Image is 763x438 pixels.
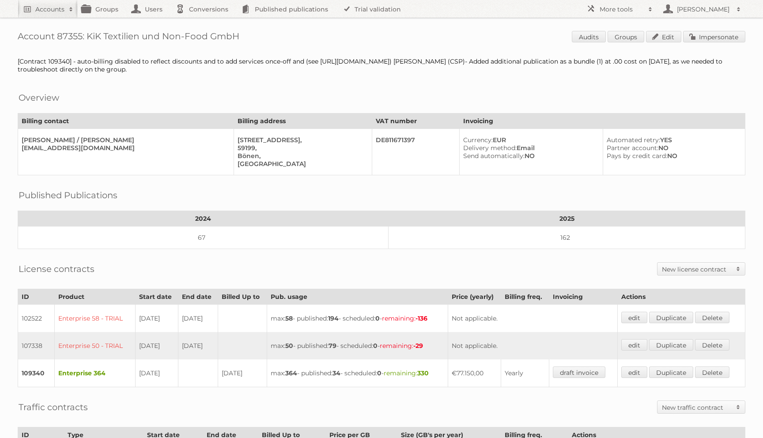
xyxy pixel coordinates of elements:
[675,5,732,14] h2: [PERSON_NAME]
[607,136,660,144] span: Automated retry:
[607,136,738,144] div: YES
[621,339,647,351] a: edit
[553,366,605,378] a: draft invoice
[649,366,693,378] a: Duplicate
[649,339,693,351] a: Duplicate
[382,314,427,322] span: remaining:
[695,339,729,351] a: Delete
[18,31,745,44] h1: Account 87355: KiK Textilien und Non-Food GmbH
[372,113,459,129] th: VAT number
[463,152,525,160] span: Send automatically:
[389,211,745,227] th: 2025
[135,332,178,359] td: [DATE]
[662,265,732,274] h2: New license contract
[372,129,459,175] td: DE811671397
[389,227,745,249] td: 162
[22,136,227,144] div: [PERSON_NAME] / [PERSON_NAME]
[18,332,55,359] td: 107338
[448,332,618,359] td: Not applicable.
[617,289,745,305] th: Actions
[621,312,647,323] a: edit
[572,31,606,42] a: Audits
[373,342,378,350] strong: 0
[135,359,178,387] td: [DATE]
[732,263,745,275] span: Toggle
[732,401,745,413] span: Toggle
[54,332,135,359] td: Enterprise 50 - TRIAL
[135,289,178,305] th: Start date
[19,262,94,276] h2: License contracts
[415,314,427,322] strong: -136
[657,263,745,275] a: New license contract
[683,31,745,42] a: Impersonate
[695,312,729,323] a: Delete
[377,369,381,377] strong: 0
[695,366,729,378] a: Delete
[600,5,644,14] h2: More tools
[218,359,267,387] td: [DATE]
[18,113,234,129] th: Billing contact
[19,91,59,104] h2: Overview
[607,144,738,152] div: NO
[501,289,549,305] th: Billing freq.
[332,369,340,377] strong: 34
[35,5,64,14] h2: Accounts
[19,400,88,414] h2: Traffic contracts
[607,152,738,160] div: NO
[18,359,55,387] td: 109340
[234,113,372,129] th: Billing address
[662,403,732,412] h2: New traffic contract
[448,359,501,387] td: €77.150,00
[649,312,693,323] a: Duplicate
[285,342,293,350] strong: 50
[178,289,218,305] th: End date
[463,144,596,152] div: Email
[549,289,617,305] th: Invoicing
[607,144,658,152] span: Partner account:
[448,289,501,305] th: Price (yearly)
[463,152,596,160] div: NO
[463,144,517,152] span: Delivery method:
[238,144,365,152] div: 59199,
[657,401,745,413] a: New traffic contract
[54,305,135,332] td: Enterprise 58 - TRIAL
[413,342,423,350] strong: -29
[18,227,389,249] td: 67
[285,314,293,322] strong: 58
[460,113,745,129] th: Invoicing
[501,359,549,387] td: Yearly
[267,305,448,332] td: max: - published: - scheduled: -
[178,305,218,332] td: [DATE]
[19,189,117,202] h2: Published Publications
[608,31,644,42] a: Groups
[463,136,596,144] div: EUR
[384,369,429,377] span: remaining:
[285,369,297,377] strong: 364
[178,332,218,359] td: [DATE]
[18,289,55,305] th: ID
[380,342,423,350] span: remaining:
[238,160,365,168] div: [GEOGRAPHIC_DATA]
[18,57,745,73] div: [Contract 109340] - auto-billing disabled to reflect discounts and to add services once-off and (...
[135,305,178,332] td: [DATE]
[328,314,339,322] strong: 194
[417,369,429,377] strong: 330
[238,136,365,144] div: [STREET_ADDRESS],
[621,366,647,378] a: edit
[607,152,667,160] span: Pays by credit card:
[329,342,336,350] strong: 79
[267,359,448,387] td: max: - published: - scheduled: -
[463,136,493,144] span: Currency:
[267,332,448,359] td: max: - published: - scheduled: -
[54,289,135,305] th: Product
[646,31,681,42] a: Edit
[375,314,380,322] strong: 0
[54,359,135,387] td: Enterprise 364
[18,305,55,332] td: 102522
[22,144,227,152] div: [EMAIL_ADDRESS][DOMAIN_NAME]
[238,152,365,160] div: Bönen,
[448,305,618,332] td: Not applicable.
[267,289,448,305] th: Pub. usage
[18,211,389,227] th: 2024
[218,289,267,305] th: Billed Up to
